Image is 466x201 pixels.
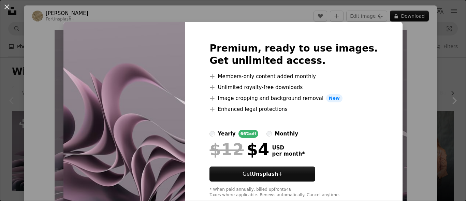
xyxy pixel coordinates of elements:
li: Enhanced legal protections [209,105,378,113]
div: * When paid annually, billed upfront $48 Taxes where applicable. Renews automatically. Cancel any... [209,187,378,198]
li: Members-only content added monthly [209,72,378,81]
div: yearly [218,130,235,138]
div: 66% off [238,130,259,138]
input: monthly [266,131,272,137]
span: $12 [209,141,244,158]
li: Unlimited royalty-free downloads [209,83,378,91]
button: GetUnsplash+ [209,167,315,182]
div: $4 [209,141,269,158]
li: Image cropping and background removal [209,94,378,102]
span: New [326,94,343,102]
strong: Unsplash+ [252,171,282,177]
div: monthly [275,130,298,138]
input: yearly66%off [209,131,215,137]
span: per month * [272,151,305,157]
h2: Premium, ready to use images. Get unlimited access. [209,42,378,67]
span: USD [272,145,305,151]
